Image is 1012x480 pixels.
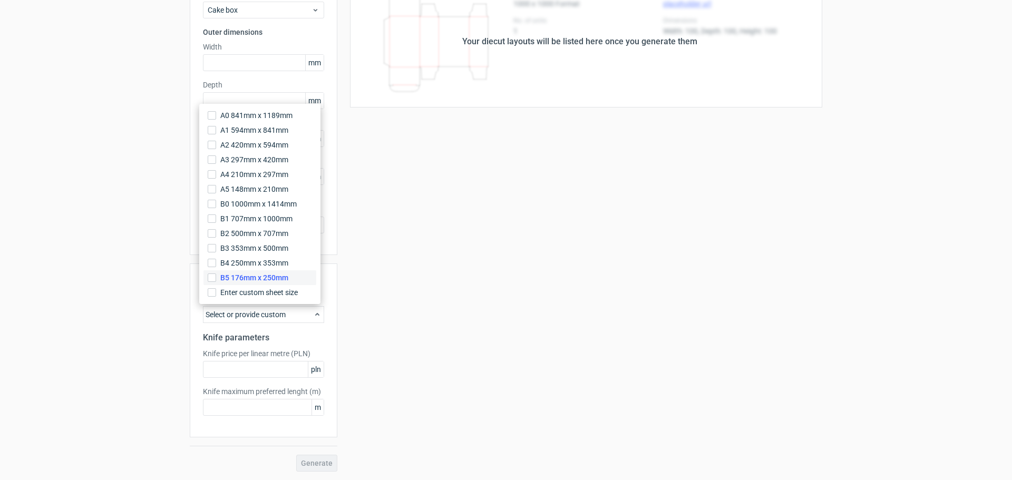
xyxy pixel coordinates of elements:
[220,272,288,283] span: B5 176mm x 250mm
[203,306,324,323] div: Select or provide custom
[220,228,288,239] span: B2 500mm x 707mm
[305,93,324,109] span: mm
[220,125,288,135] span: A1 594mm x 841mm
[220,258,288,268] span: B4 250mm x 353mm
[220,140,288,150] span: A2 420mm x 594mm
[203,348,324,359] label: Knife price per linear metre (PLN)
[208,5,312,15] span: Cake box
[220,169,288,180] span: A4 210mm x 297mm
[220,154,288,165] span: A3 297mm x 420mm
[203,386,324,397] label: Knife maximum preferred lenght (m)
[203,80,324,90] label: Depth
[220,287,298,298] span: Enter custom sheet size
[203,42,324,52] label: Width
[220,243,288,253] span: B3 353mm x 500mm
[220,199,297,209] span: B0 1000mm x 1414mm
[312,399,324,415] span: m
[220,184,288,194] span: A5 148mm x 210mm
[220,110,293,121] span: A0 841mm x 1189mm
[203,331,324,344] h2: Knife parameters
[220,213,293,224] span: B1 707mm x 1000mm
[305,55,324,71] span: mm
[203,27,324,37] h3: Outer dimensions
[308,361,324,377] span: pln
[462,35,697,48] div: Your diecut layouts will be listed here once you generate them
